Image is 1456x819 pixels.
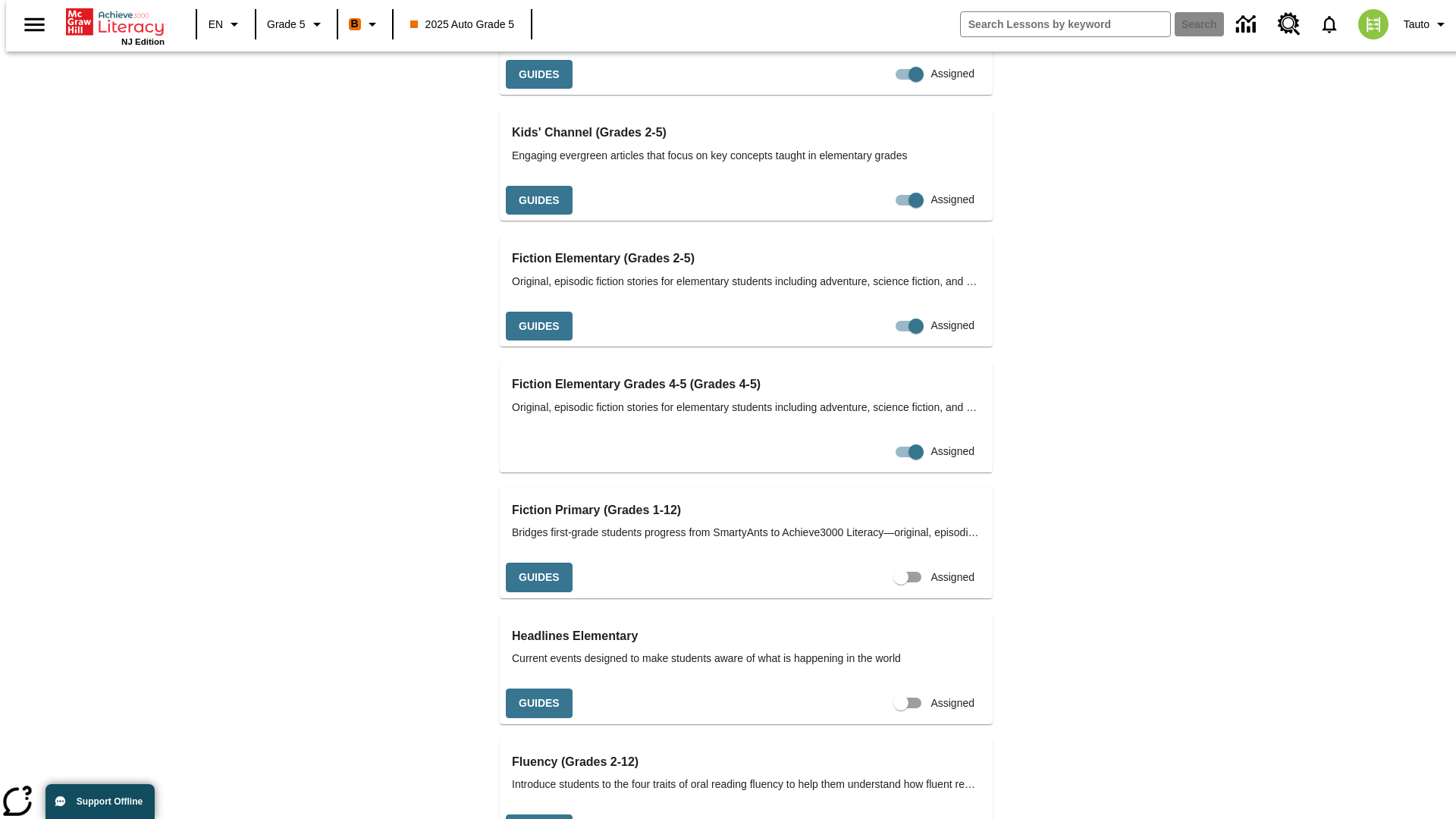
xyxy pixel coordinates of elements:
h3: Fiction Elementary Grades 4-5 (Grades 4-5) [512,374,981,395]
button: Guides [506,186,573,215]
button: Guides [506,563,573,592]
img: avatar image [1358,9,1389,39]
a: Data Center [1227,4,1269,45]
span: Grade 5 [267,17,306,33]
h3: Kids' Channel (Grades 2-5) [512,122,981,143]
button: Select a new avatar [1349,5,1398,44]
span: Assigned [930,192,974,208]
span: Tauto [1404,17,1429,33]
button: Grade: Grade 5, Select a grade [261,11,332,38]
span: 2025 Auto Grade 5 [410,17,515,33]
a: Notifications [1310,5,1349,44]
span: Assigned [930,570,974,585]
h3: Fluency (Grades 2-12) [512,752,981,773]
button: Boost Class color is orange. Change class color [343,11,388,38]
button: Profile/Settings [1398,11,1456,38]
h3: Fiction Primary (Grades 1-12) [512,500,981,521]
span: Support Offline [77,796,143,807]
span: Original, episodic fiction stories for elementary students including adventure, science fiction, ... [512,274,981,290]
button: Support Offline [45,784,155,819]
input: search field [961,12,1170,36]
button: Open side menu [12,2,57,47]
span: Original, episodic fiction stories for elementary students including adventure, science fiction, ... [512,400,981,416]
span: Introduce students to the four traits of oral reading fluency to help them understand how fluent ... [512,777,981,792]
span: Assigned [930,695,974,711]
h3: Fiction Elementary (Grades 2-5) [512,248,981,269]
button: Guides [506,60,573,89]
span: NJ Edition [121,37,165,46]
a: Resource Center, Will open in new tab [1269,4,1310,45]
button: Guides [506,689,573,718]
div: Home [66,5,165,46]
span: EN [209,17,223,33]
button: Language: EN, Select a language [202,11,250,38]
a: Home [66,7,165,37]
span: Current events designed to make students aware of what is happening in the world [512,651,981,667]
button: Guides [506,312,573,341]
span: Assigned [930,66,974,82]
span: Engaging evergreen articles that focus on key concepts taught in elementary grades [512,148,981,164]
span: Assigned [930,318,974,334]
span: Bridges first-grade students progress from SmartyAnts to Achieve3000 Literacy—original, episodic ... [512,525,981,541]
h3: Headlines Elementary [512,626,981,647]
span: B [351,14,359,33]
span: Assigned [930,444,974,460]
